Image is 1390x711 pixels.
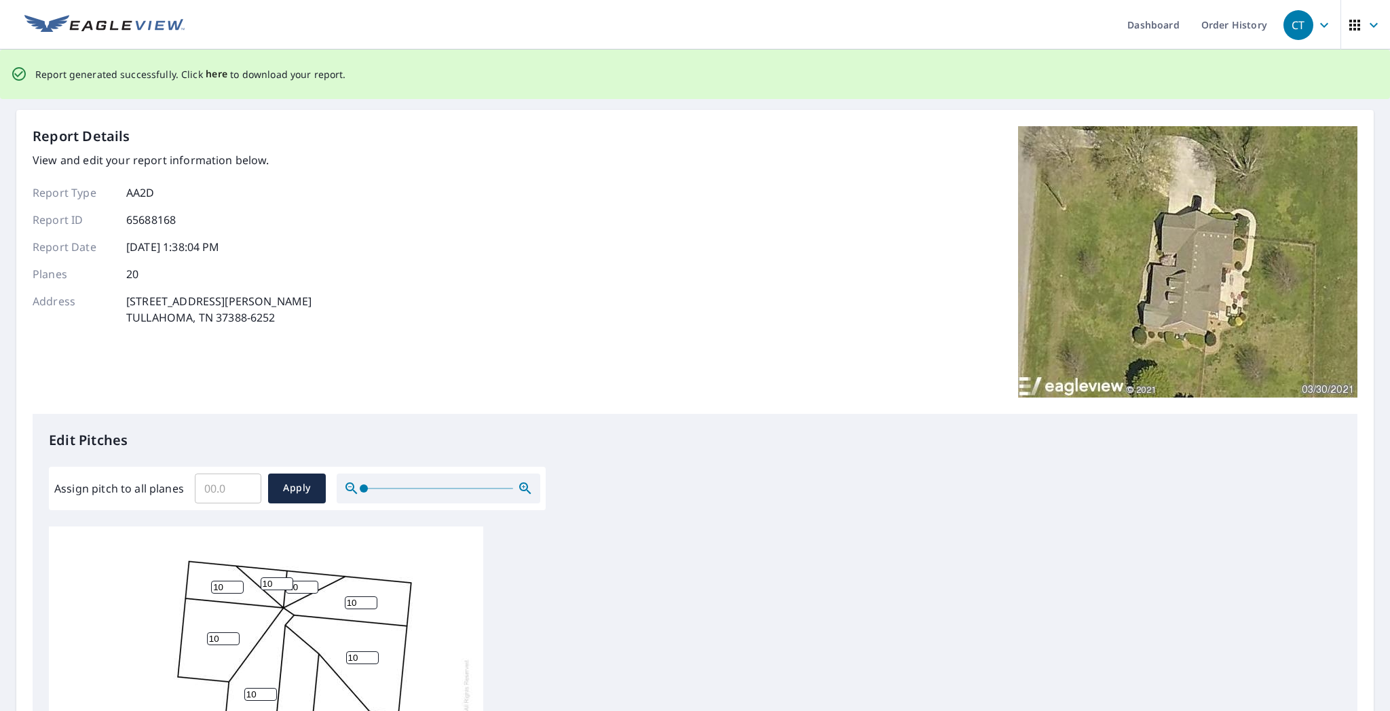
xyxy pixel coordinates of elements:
p: Report Type [33,185,114,201]
label: Assign pitch to all planes [54,480,184,497]
p: [STREET_ADDRESS][PERSON_NAME] TULLAHOMA, TN 37388-6252 [126,293,312,326]
p: Edit Pitches [49,430,1341,450]
p: 20 [126,266,138,282]
p: Address [33,293,114,326]
input: 00.0 [195,469,261,507]
p: AA2D [126,185,155,201]
p: Report ID [33,212,114,228]
p: View and edit your report information below. [33,152,312,168]
div: CT [1283,10,1313,40]
p: Report Details [33,126,130,147]
img: EV Logo [24,15,185,35]
p: Planes [33,266,114,282]
button: Apply [268,474,326,503]
button: here [206,66,228,83]
p: 65688168 [126,212,176,228]
img: Top image [1018,126,1357,398]
p: Report generated successfully. Click to download your report. [35,66,346,83]
p: [DATE] 1:38:04 PM [126,239,220,255]
p: Report Date [33,239,114,255]
span: Apply [279,480,315,497]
